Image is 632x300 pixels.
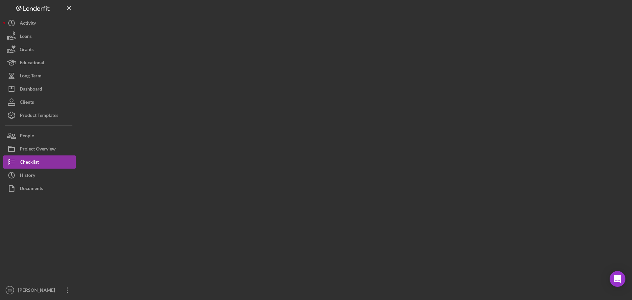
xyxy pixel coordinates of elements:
button: Documents [3,182,76,195]
div: History [20,169,35,183]
button: Educational [3,56,76,69]
button: History [3,169,76,182]
div: Loans [20,30,32,44]
div: Dashboard [20,82,42,97]
button: Long-Term [3,69,76,82]
div: Documents [20,182,43,197]
div: Project Overview [20,142,56,157]
button: Product Templates [3,109,76,122]
div: Educational [20,56,44,71]
div: Long-Term [20,69,41,84]
div: Grants [20,43,34,58]
div: Activity [20,16,36,31]
button: People [3,129,76,142]
div: Clients [20,95,34,110]
text: ES [8,288,12,292]
button: Activity [3,16,76,30]
button: Loans [3,30,76,43]
div: Checklist [20,155,39,170]
button: Clients [3,95,76,109]
div: [PERSON_NAME] [16,284,59,298]
div: People [20,129,34,144]
button: Dashboard [3,82,76,95]
button: Checklist [3,155,76,169]
div: Product Templates [20,109,58,123]
button: ES[PERSON_NAME] [3,284,76,297]
button: Grants [3,43,76,56]
button: Project Overview [3,142,76,155]
div: Open Intercom Messenger [610,271,625,287]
